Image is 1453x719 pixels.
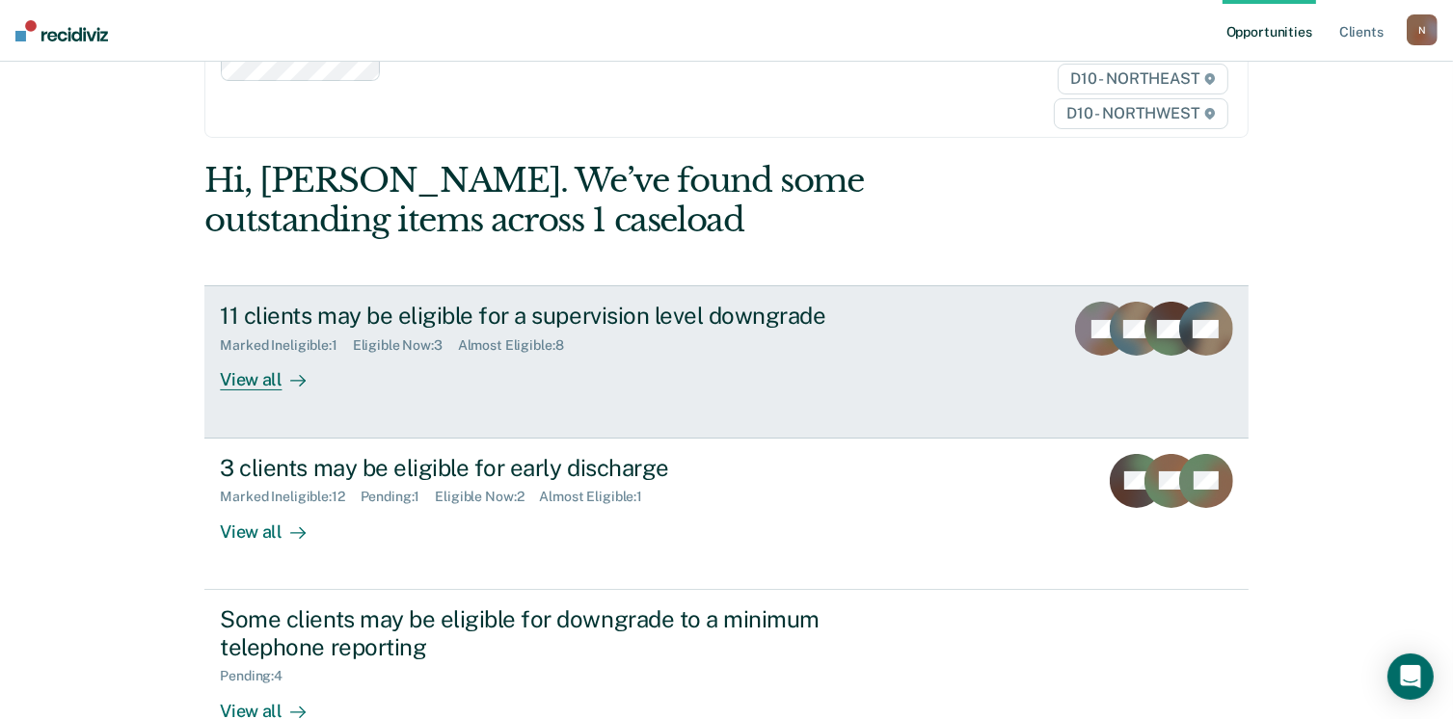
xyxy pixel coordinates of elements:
[204,285,1248,438] a: 11 clients may be eligible for a supervision level downgradeMarked Ineligible:1Eligible Now:3Almo...
[353,337,458,354] div: Eligible Now : 3
[220,354,328,391] div: View all
[204,439,1248,590] a: 3 clients may be eligible for early dischargeMarked Ineligible:12Pending:1Eligible Now:2Almost El...
[435,489,539,505] div: Eligible Now : 2
[204,161,1039,240] div: Hi, [PERSON_NAME]. We’ve found some outstanding items across 1 caseload
[361,489,436,505] div: Pending : 1
[1407,14,1438,45] button: N
[1058,64,1227,94] span: D10 - NORTHEAST
[220,454,897,482] div: 3 clients may be eligible for early discharge
[220,302,897,330] div: 11 clients may be eligible for a supervision level downgrade
[220,505,328,543] div: View all
[1387,653,1434,700] div: Open Intercom Messenger
[220,605,897,661] div: Some clients may be eligible for downgrade to a minimum telephone reporting
[539,489,658,505] div: Almost Eligible : 1
[458,337,579,354] div: Almost Eligible : 8
[220,668,298,684] div: Pending : 4
[15,20,108,41] img: Recidiviz
[1054,98,1227,129] span: D10 - NORTHWEST
[220,337,352,354] div: Marked Ineligible : 1
[220,489,360,505] div: Marked Ineligible : 12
